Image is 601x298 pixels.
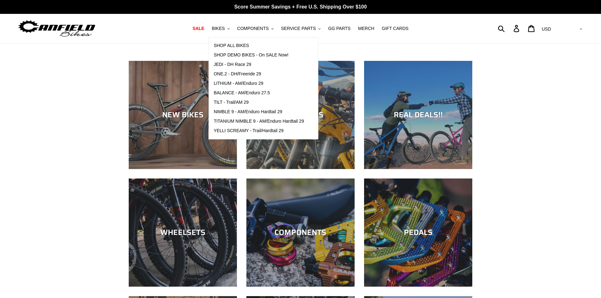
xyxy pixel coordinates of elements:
span: GIFT CARDS [382,26,409,31]
a: BALANCE - AM/Enduro 27.5 [209,88,309,98]
a: PEDALS [364,178,472,287]
span: LITHIUM - AM/Enduro 29 [214,81,263,86]
a: COMPONENTS [246,178,355,287]
a: GG PARTS [325,24,354,33]
div: NEW BIKES [129,110,237,120]
button: BIKES [209,24,233,33]
span: BALANCE - AM/Enduro 27.5 [214,90,270,96]
div: WHEELSETS [129,228,237,237]
a: WHEELSETS [129,178,237,287]
div: COMPONENTS [246,228,355,237]
a: SALE [189,24,207,33]
span: TILT - Trail/AM 29 [214,100,249,105]
span: COMPONENTS [237,26,269,31]
a: SHOP DEMO BIKES - On SALE Now! [209,50,309,60]
button: SERVICE PARTS [278,24,324,33]
a: JEDI - DH Race 29 [209,60,309,69]
button: COMPONENTS [234,24,277,33]
span: YELLI SCREAMY - Trail/Hardtail 29 [214,128,284,133]
a: ONE.2 - DH/Freeride 29 [209,69,309,79]
span: BIKES [212,26,225,31]
a: NIMBLE 9 - AM/Enduro Hardtail 29 [209,107,309,117]
span: MERCH [358,26,374,31]
span: ONE.2 - DH/Freeride 29 [214,71,261,77]
a: NEW BIKES [129,61,237,169]
span: SERVICE PARTS [281,26,316,31]
a: TITANIUM NIMBLE 9 - AM/Enduro Hardtail 29 [209,117,309,126]
a: LITHIUM - AM/Enduro 29 [209,79,309,88]
input: Search [501,21,517,35]
span: SHOP DEMO BIKES - On SALE Now! [214,52,288,58]
span: SHOP ALL BIKES [214,43,249,48]
span: NIMBLE 9 - AM/Enduro Hardtail 29 [214,109,282,114]
img: Canfield Bikes [17,19,96,38]
div: REAL DEALS!! [364,110,472,120]
span: SALE [192,26,204,31]
span: TITANIUM NIMBLE 9 - AM/Enduro Hardtail 29 [214,119,304,124]
span: GG PARTS [328,26,351,31]
a: REAL DEALS!! [364,61,472,169]
a: GIFT CARDS [379,24,412,33]
a: SHOP ALL BIKES [209,41,309,50]
a: MERCH [355,24,377,33]
div: PEDALS [364,228,472,237]
a: TILT - Trail/AM 29 [209,98,309,107]
span: JEDI - DH Race 29 [214,62,251,67]
a: YELLI SCREAMY - Trail/Hardtail 29 [209,126,309,136]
